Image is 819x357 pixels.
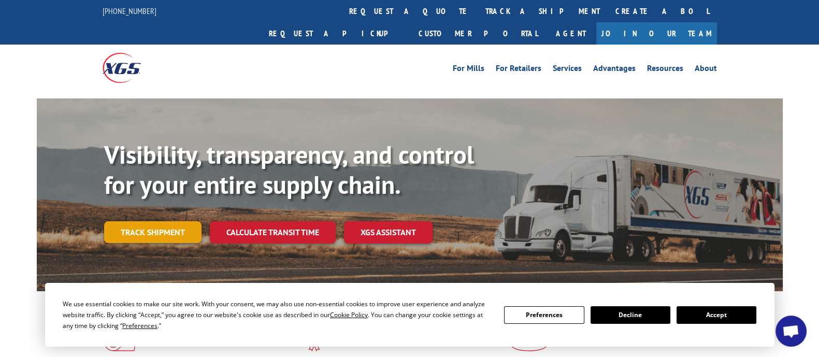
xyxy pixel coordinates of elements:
button: Decline [591,306,670,324]
span: Cookie Policy [330,310,368,319]
b: Visibility, transparency, and control for your entire supply chain. [104,138,474,201]
a: Request a pickup [261,22,411,45]
a: For Retailers [496,64,541,76]
button: Accept [677,306,756,324]
a: For Mills [453,64,484,76]
a: Services [553,64,582,76]
a: Open chat [775,316,807,347]
a: Calculate transit time [210,221,336,244]
a: XGS ASSISTANT [344,221,433,244]
div: We use essential cookies to make our site work. With your consent, we may also use non-essential ... [63,298,492,331]
div: Cookie Consent Prompt [45,283,774,347]
a: Track shipment [104,221,202,243]
a: About [695,64,717,76]
a: [PHONE_NUMBER] [103,6,156,16]
button: Preferences [504,306,584,324]
a: Agent [545,22,596,45]
span: Preferences [122,321,157,330]
a: Join Our Team [596,22,717,45]
a: Customer Portal [411,22,545,45]
a: Resources [647,64,683,76]
a: Advantages [593,64,636,76]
